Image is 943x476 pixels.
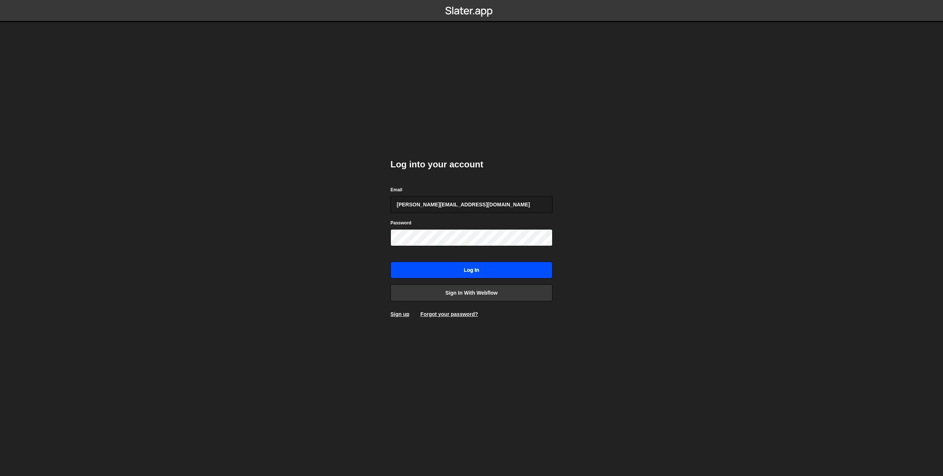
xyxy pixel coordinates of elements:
[420,311,478,317] a: Forgot your password?
[390,311,409,317] a: Sign up
[390,186,402,193] label: Email
[390,262,553,278] input: Log in
[390,284,553,301] a: Sign in with Webflow
[390,159,553,170] h2: Log into your account
[390,219,411,227] label: Password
